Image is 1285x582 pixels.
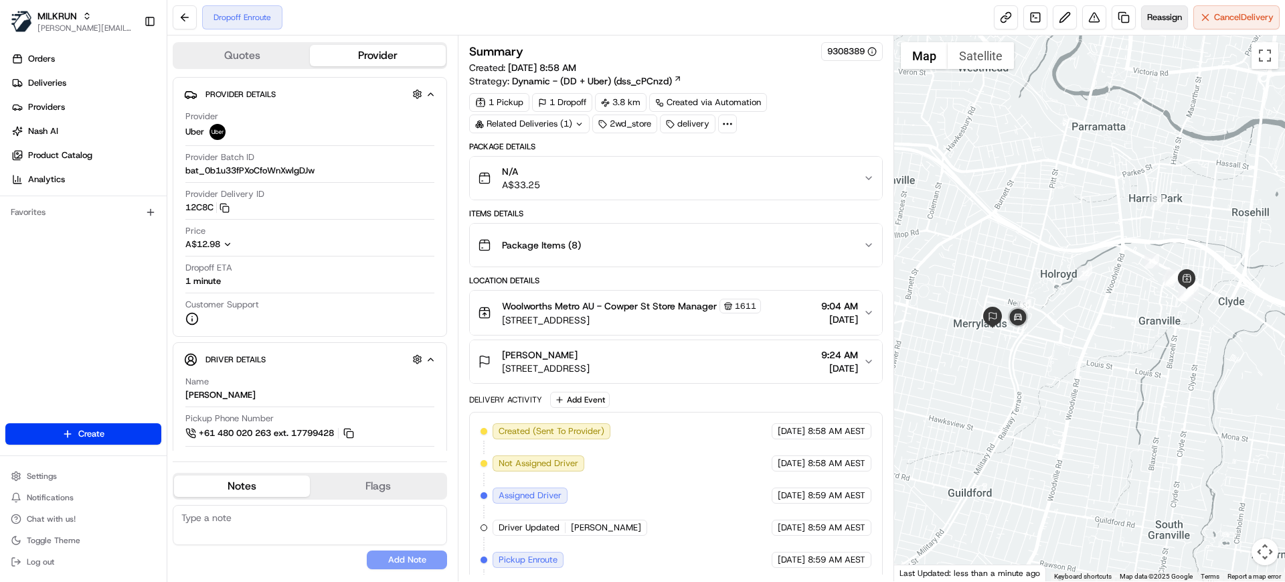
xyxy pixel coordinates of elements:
span: [DATE] [778,522,805,534]
button: Create [5,423,161,445]
span: API Documentation [126,194,215,208]
span: Created (Sent To Provider) [499,425,604,437]
a: Deliveries [5,72,167,94]
a: Terms (opens in new tab) [1201,573,1219,580]
img: Google [897,564,942,581]
div: Items Details [469,208,882,219]
span: Cancel Delivery [1214,11,1274,23]
span: Knowledge Base [27,194,102,208]
span: 8:59 AM AEST [808,522,865,534]
div: 8 [1179,287,1194,301]
span: [PERSON_NAME] [502,348,578,362]
span: 8:59 AM AEST [808,490,865,502]
span: Provider Delivery ID [185,188,264,200]
span: A$12.98 [185,238,220,250]
span: Provider Details [205,89,276,100]
div: 💻 [113,196,124,206]
span: bat_0b1u33fPXoCfoWnXwlgDJw [185,165,315,177]
button: 12C8C [185,202,230,214]
span: [DATE] [778,490,805,502]
span: Pylon [133,227,162,237]
input: Clear [35,86,221,100]
span: Uber [185,126,204,138]
button: Keyboard shortcuts [1054,572,1112,581]
div: 9308389 [827,46,877,58]
img: MILKRUN [11,11,32,32]
span: 1611 [735,301,756,311]
button: Package Items (8) [470,224,881,267]
span: Create [78,428,104,440]
span: Package Items ( 8 ) [502,238,581,252]
button: MILKRUNMILKRUN[PERSON_NAME][EMAIL_ADDRESS][DOMAIN_NAME] [5,5,139,38]
span: Driver Details [205,354,266,365]
div: delivery [660,115,715,133]
button: Woolworths Metro AU - Cowper St Store Manager1611[STREET_ADDRESS]9:04 AM[DATE] [470,291,881,335]
span: Toggle Theme [27,535,80,546]
button: +61 480 020 263 ext. 17799428 [185,426,356,441]
button: Settings [5,467,161,486]
button: Log out [5,553,161,571]
span: 8:59 AM AEST [808,554,865,566]
span: [DATE] [821,362,858,375]
span: Map data ©2025 Google [1120,573,1193,580]
span: 9:04 AM [821,299,858,313]
span: Dropoff ETA [185,262,232,274]
button: Chat with us! [5,510,161,528]
a: Orders [5,48,167,70]
div: Last Updated: less than a minute ago [894,565,1046,581]
button: N/AA$33.25 [470,157,881,200]
div: Package Details [469,141,882,152]
span: Price [185,225,205,237]
div: 1 [1150,195,1165,210]
h3: Summary [469,46,523,58]
span: Created: [469,61,576,74]
span: Log out [27,557,54,567]
span: Providers [28,101,65,113]
span: 8:58 AM AEST [808,457,865,469]
button: Show street map [901,42,948,69]
div: 📗 [13,196,24,206]
button: Reassign [1141,5,1188,29]
div: We're available if you need us! [46,141,169,152]
span: Notifications [27,492,74,503]
div: 1 Dropoff [532,93,592,112]
div: 2wd_store [592,115,657,133]
a: Report a map error [1227,573,1281,580]
span: Not Assigned Driver [499,457,578,469]
button: Notifications [5,488,161,507]
p: Welcome 👋 [13,54,244,75]
img: 1736555255976-a54dd68f-1ca7-489b-9aae-adbdc363a1c4 [13,128,37,152]
span: Settings [27,471,57,482]
button: MILKRUN [37,9,77,23]
a: 💻API Documentation [108,189,220,213]
span: Nash AI [28,125,58,137]
span: A$33.25 [502,178,540,192]
div: Related Deliveries (1) [469,115,590,133]
span: 8:58 AM AEST [808,425,865,437]
button: [PERSON_NAME][EMAIL_ADDRESS][DOMAIN_NAME] [37,23,133,33]
div: 7 [1179,287,1193,301]
span: [DATE] [778,554,805,566]
button: Show satellite imagery [948,42,1014,69]
span: +61 480 020 263 ext. 17799428 [199,427,334,439]
a: 📗Knowledge Base [8,189,108,213]
span: [STREET_ADDRESS] [502,362,590,375]
a: Product Catalog [5,145,167,166]
div: 1 minute [185,275,221,287]
span: Chat with us! [27,514,76,524]
span: Product Catalog [28,149,92,161]
button: Flags [310,476,446,497]
img: Nash [13,13,40,40]
span: [DATE] 8:58 AM [508,62,576,74]
span: Provider Batch ID [185,151,254,163]
button: Driver Details [184,348,436,370]
div: 10 [1183,281,1198,296]
span: Pickup Phone Number [185,413,274,425]
div: 3.8 km [595,93,647,112]
a: Providers [5,96,167,118]
span: Deliveries [28,77,66,89]
button: A$12.98 [185,238,303,250]
button: Notes [174,476,310,497]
